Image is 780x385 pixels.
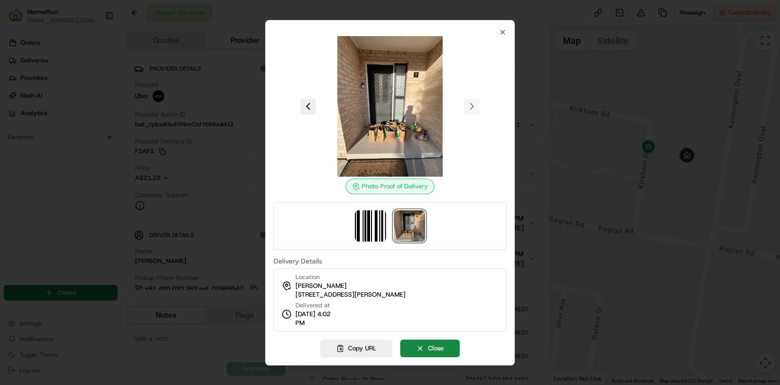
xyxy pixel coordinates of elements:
[394,210,425,242] img: photo_proof_of_delivery image
[295,273,320,282] span: Location
[346,179,434,194] div: Photo Proof of Delivery
[355,210,386,242] img: barcode_scan_on_pickup image
[320,340,392,357] button: Copy URL
[295,290,406,299] span: [STREET_ADDRESS][PERSON_NAME]
[295,301,340,310] span: Delivered at
[320,36,460,177] img: photo_proof_of_delivery image
[273,258,507,264] label: Delivery Details
[295,282,347,290] span: [PERSON_NAME]
[295,310,340,327] span: [DATE] 4:02 PM
[400,340,460,357] button: Close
